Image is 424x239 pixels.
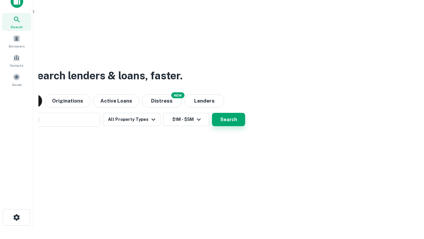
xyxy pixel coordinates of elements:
button: $1M - $5M [163,113,209,126]
a: Contacts [2,51,31,69]
div: NEW [171,92,185,98]
a: Borrowers [2,32,31,50]
button: Originations [45,94,90,108]
span: Borrowers [9,43,25,49]
button: Lenders [185,94,224,108]
span: Saved [12,82,22,87]
a: Saved [2,71,31,89]
button: Search [212,113,245,126]
a: Search [2,13,31,31]
button: Search distressed loans with lien and other non-mortgage details. [142,94,182,108]
span: Contacts [10,63,23,68]
button: Active Loans [93,94,139,108]
button: All Property Types [103,113,160,126]
span: Search [11,24,23,30]
iframe: Chat Widget [391,186,424,218]
h3: Search lenders & loans, faster. [30,68,183,84]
